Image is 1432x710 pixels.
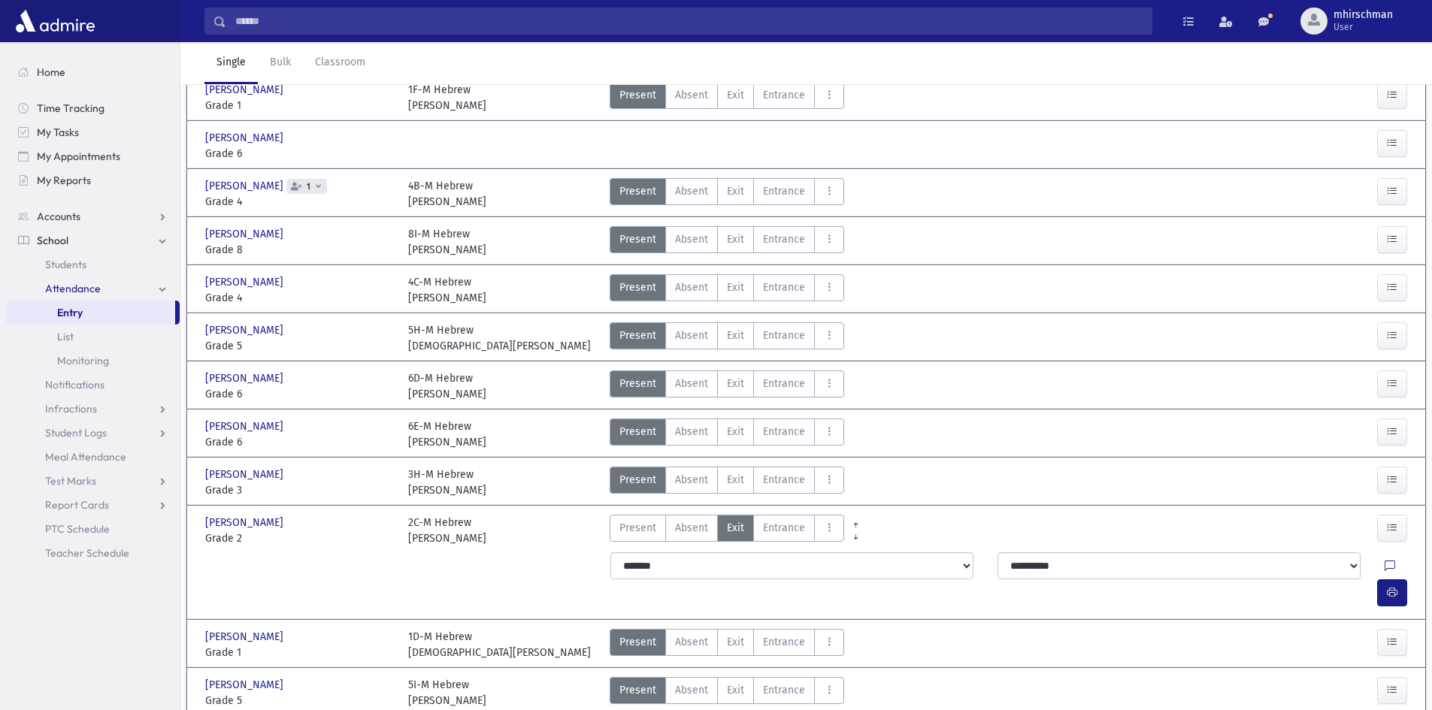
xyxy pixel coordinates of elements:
[727,231,744,247] span: Exit
[610,418,844,450] div: AttTypes
[675,376,708,391] span: Absent
[763,520,805,536] span: Entrance
[6,517,180,541] a: PTC Schedule
[45,378,104,391] span: Notifications
[6,397,180,421] a: Infractions
[6,301,175,325] a: Entry
[619,682,656,698] span: Present
[619,424,656,440] span: Present
[610,226,844,258] div: AttTypes
[205,386,393,402] span: Grade 6
[6,168,180,192] a: My Reports
[57,354,109,367] span: Monitoring
[1334,9,1393,21] span: mhirschman
[675,328,708,343] span: Absent
[675,87,708,103] span: Absent
[408,82,486,113] div: 1F-M Hebrew [PERSON_NAME]
[408,226,486,258] div: 8I-M Hebrew [PERSON_NAME]
[205,194,393,210] span: Grade 4
[37,210,80,223] span: Accounts
[205,370,286,386] span: [PERSON_NAME]
[610,629,844,660] div: AttTypes
[763,279,805,295] span: Entrance
[619,520,656,536] span: Present
[610,274,844,306] div: AttTypes
[205,418,286,434] span: [PERSON_NAME]
[45,426,107,440] span: Student Logs
[408,322,591,354] div: 5H-M Hebrew [DEMOGRAPHIC_DATA][PERSON_NAME]
[727,376,744,391] span: Exit
[763,87,805,103] span: Entrance
[6,120,180,144] a: My Tasks
[6,60,180,84] a: Home
[727,472,744,488] span: Exit
[727,328,744,343] span: Exit
[205,482,393,498] span: Grade 3
[205,338,393,354] span: Grade 5
[12,6,98,36] img: AdmirePro
[619,634,656,650] span: Present
[727,87,744,103] span: Exit
[675,682,708,698] span: Absent
[610,515,844,546] div: AttTypes
[45,546,129,560] span: Teacher Schedule
[675,520,708,536] span: Absent
[675,183,708,199] span: Absent
[6,469,180,493] a: Test Marks
[408,178,486,210] div: 4B-M Hebrew [PERSON_NAME]
[610,467,844,498] div: AttTypes
[610,370,844,402] div: AttTypes
[6,325,180,349] a: List
[204,42,258,84] a: Single
[408,370,486,402] div: 6D-M Hebrew [PERSON_NAME]
[610,82,844,113] div: AttTypes
[619,87,656,103] span: Present
[205,322,286,338] span: [PERSON_NAME]
[619,328,656,343] span: Present
[45,522,110,536] span: PTC Schedule
[6,349,180,373] a: Monitoring
[763,424,805,440] span: Entrance
[205,434,393,450] span: Grade 6
[763,183,805,199] span: Entrance
[37,150,120,163] span: My Appointments
[408,274,486,306] div: 4C-M Hebrew [PERSON_NAME]
[45,402,97,415] span: Infractions
[57,306,83,319] span: Entry
[205,274,286,290] span: [PERSON_NAME]
[45,258,86,271] span: Students
[6,373,180,397] a: Notifications
[6,445,180,469] a: Meal Attendance
[45,450,126,464] span: Meal Attendance
[303,42,377,84] a: Classroom
[6,96,180,120] a: Time Tracking
[763,328,805,343] span: Entrance
[37,101,104,115] span: Time Tracking
[6,252,180,276] a: Students
[205,146,393,162] span: Grade 6
[37,65,65,79] span: Home
[205,130,286,146] span: [PERSON_NAME]
[408,629,591,660] div: 1D-M Hebrew [DEMOGRAPHIC_DATA][PERSON_NAME]
[205,693,393,708] span: Grade 5
[45,282,101,295] span: Attendance
[675,634,708,650] span: Absent
[619,231,656,247] span: Present
[1334,21,1393,33] span: User
[45,474,96,488] span: Test Marks
[205,242,393,258] span: Grade 8
[619,472,656,488] span: Present
[675,279,708,295] span: Absent
[763,634,805,650] span: Entrance
[727,183,744,199] span: Exit
[205,82,286,98] span: [PERSON_NAME]
[6,493,180,517] a: Report Cards
[6,144,180,168] a: My Appointments
[205,677,286,693] span: [PERSON_NAME]
[304,182,313,192] span: 1
[408,677,486,708] div: 5I-M Hebrew [PERSON_NAME]
[37,125,79,139] span: My Tasks
[6,228,180,252] a: School
[727,682,744,698] span: Exit
[205,98,393,113] span: Grade 1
